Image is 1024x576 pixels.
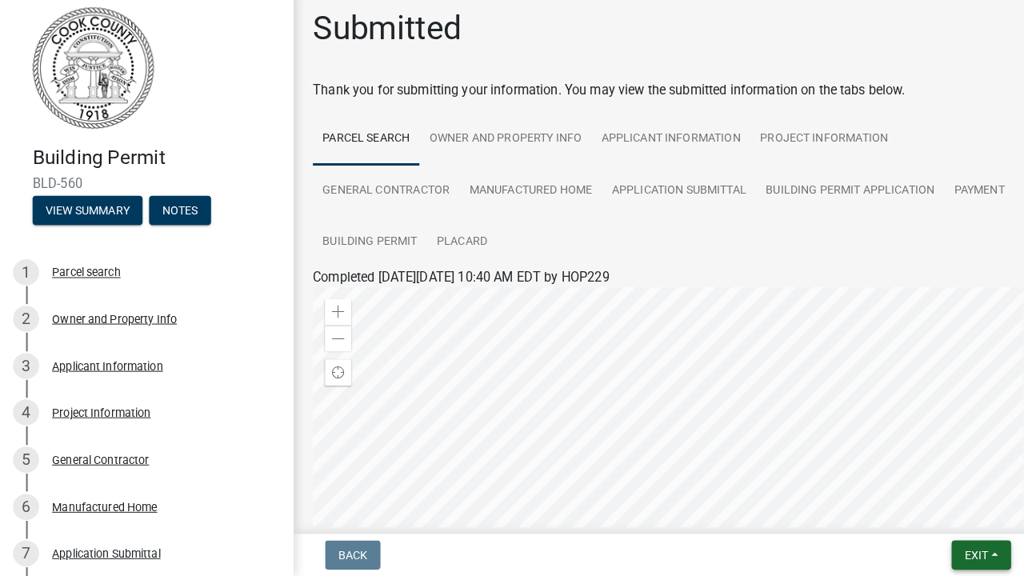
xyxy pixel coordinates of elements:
button: Notes [146,202,207,231]
img: Cook County, Georgia [32,17,151,137]
div: Parcel search [51,272,118,283]
div: Find my location [319,363,345,389]
span: Exit [947,549,970,562]
div: 6 [13,495,38,521]
div: Owner and Property Info [51,318,174,329]
div: Zoom out [319,330,345,355]
a: Building Permit Application [742,172,927,223]
div: 3 [13,357,38,382]
a: Payment [927,172,996,223]
div: Application Submittal [51,548,158,559]
a: Application Submittal [591,172,742,223]
h1: Submitted [307,19,454,58]
div: 4 [13,402,38,428]
span: Back [332,549,361,562]
div: Project Information [51,410,148,421]
a: Project Information [737,122,882,173]
span: Completed [DATE][DATE] 10:40 AM EDT by HOP229 [307,274,598,290]
div: Manufactured Home [51,502,154,514]
a: General Contractor [307,172,451,223]
div: 2 [13,310,38,336]
a: Applicant Information [581,122,737,173]
wm-modal-confirm: Notes [146,211,207,224]
h4: Building Permit [32,154,275,177]
a: Owner and Property Info [412,122,581,173]
div: Zoom in [319,304,345,330]
button: Back [319,541,374,570]
a: Placard [419,222,488,274]
span: BLD-560 [32,183,256,198]
div: 5 [13,449,38,474]
a: Building Permit [307,222,419,274]
a: Parcel search [307,122,412,173]
div: 7 [13,541,38,566]
div: 1 [13,265,38,290]
a: Manufactured Home [451,172,591,223]
wm-modal-confirm: Summary [32,211,140,224]
div: General Contractor [51,456,146,467]
button: Exit [934,541,993,570]
div: Thank you for submitting your information. You may view the submitted information on the tabs below. [307,90,1005,109]
button: View Summary [32,202,140,231]
div: Applicant Information [51,364,160,375]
